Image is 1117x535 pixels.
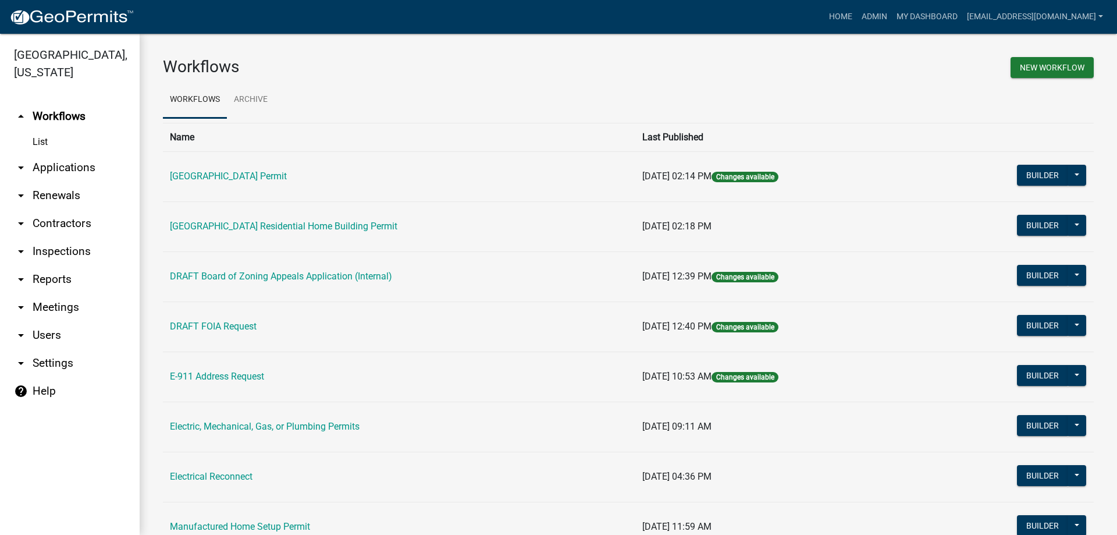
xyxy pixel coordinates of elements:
a: Admin [857,6,892,28]
span: [DATE] 12:39 PM [642,271,712,282]
a: [EMAIL_ADDRESS][DOMAIN_NAME] [962,6,1108,28]
a: Archive [227,82,275,119]
span: [DATE] 11:59 AM [642,521,712,532]
span: [DATE] 12:40 PM [642,321,712,332]
th: Name [163,123,635,151]
button: Builder [1017,265,1068,286]
i: help [14,384,28,398]
button: Builder [1017,215,1068,236]
th: Last Published [635,123,929,151]
a: [GEOGRAPHIC_DATA] Residential Home Building Permit [170,221,397,232]
i: arrow_drop_down [14,272,28,286]
span: Changes available [712,372,778,382]
a: DRAFT FOIA Request [170,321,257,332]
span: [DATE] 09:11 AM [642,421,712,432]
i: arrow_drop_up [14,109,28,123]
i: arrow_drop_down [14,245,28,258]
i: arrow_drop_down [14,300,28,314]
i: arrow_drop_down [14,328,28,342]
a: DRAFT Board of Zoning Appeals Application (Internal) [170,271,392,282]
a: Electric, Mechanical, Gas, or Plumbing Permits [170,421,360,432]
span: [DATE] 02:18 PM [642,221,712,232]
i: arrow_drop_down [14,189,28,203]
button: Builder [1017,415,1068,436]
button: New Workflow [1011,57,1094,78]
button: Builder [1017,365,1068,386]
span: Changes available [712,172,778,182]
i: arrow_drop_down [14,161,28,175]
a: [GEOGRAPHIC_DATA] Permit [170,171,287,182]
span: Changes available [712,322,778,332]
a: Manufactured Home Setup Permit [170,521,310,532]
button: Builder [1017,165,1068,186]
a: Workflows [163,82,227,119]
h3: Workflows [163,57,620,77]
span: [DATE] 02:14 PM [642,171,712,182]
button: Builder [1017,465,1068,486]
a: My Dashboard [892,6,962,28]
a: E-911 Address Request [170,371,264,382]
span: [DATE] 04:36 PM [642,471,712,482]
a: Electrical Reconnect [170,471,252,482]
i: arrow_drop_down [14,217,28,231]
span: [DATE] 10:53 AM [642,371,712,382]
a: Home [824,6,857,28]
span: Changes available [712,272,778,282]
button: Builder [1017,315,1068,336]
i: arrow_drop_down [14,356,28,370]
